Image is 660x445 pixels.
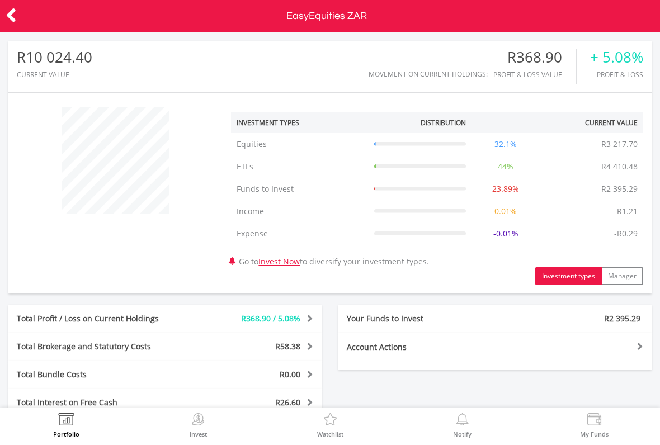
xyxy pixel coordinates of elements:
[472,133,540,155] td: 32.1%
[338,342,495,353] div: Account Actions
[493,49,576,65] div: R368.90
[17,49,92,65] div: R10 024.40
[223,101,652,285] div: Go to to diversify your investment types.
[493,71,576,78] div: Profit & Loss Value
[317,431,343,437] label: Watchlist
[604,313,640,324] span: R2 395.29
[231,133,369,155] td: Equities
[590,71,643,78] div: Profit & Loss
[596,133,643,155] td: R3 217.70
[586,413,603,429] img: View Funds
[453,431,472,437] label: Notify
[580,431,609,437] label: My Funds
[472,155,540,178] td: 44%
[540,112,643,133] th: Current Value
[231,178,369,200] td: Funds to Invest
[596,155,643,178] td: R4 410.48
[241,313,300,324] span: R368.90 / 5.08%
[8,313,191,324] div: Total Profit / Loss on Current Holdings
[8,369,191,380] div: Total Bundle Costs
[258,256,300,267] a: Invest Now
[535,267,602,285] button: Investment types
[590,49,643,65] div: + 5.08%
[322,413,339,429] img: Watchlist
[190,431,207,437] label: Invest
[231,112,369,133] th: Investment Types
[190,413,207,429] img: Invest Now
[275,341,300,352] span: R58.38
[317,413,343,437] a: Watchlist
[58,413,75,429] img: View Portfolio
[338,313,495,324] div: Your Funds to Invest
[275,397,300,408] span: R26.60
[280,369,300,380] span: R0.00
[8,341,191,352] div: Total Brokerage and Statutory Costs
[601,267,643,285] button: Manager
[421,118,466,127] div: Distribution
[472,200,540,222] td: 0.01%
[53,431,79,437] label: Portfolio
[596,178,643,200] td: R2 395.29
[231,155,369,178] td: ETFs
[454,413,471,429] img: View Notifications
[580,413,609,437] a: My Funds
[369,70,488,78] div: Movement on Current Holdings:
[231,200,369,222] td: Income
[609,222,643,245] td: -R0.29
[472,222,540,245] td: -0.01%
[472,178,540,200] td: 23.89%
[8,397,191,408] div: Total Interest on Free Cash
[231,222,369,245] td: Expense
[53,413,79,437] a: Portfolio
[190,413,207,437] a: Invest
[453,413,472,437] a: Notify
[17,71,92,78] div: CURRENT VALUE
[611,200,643,222] td: R1.21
